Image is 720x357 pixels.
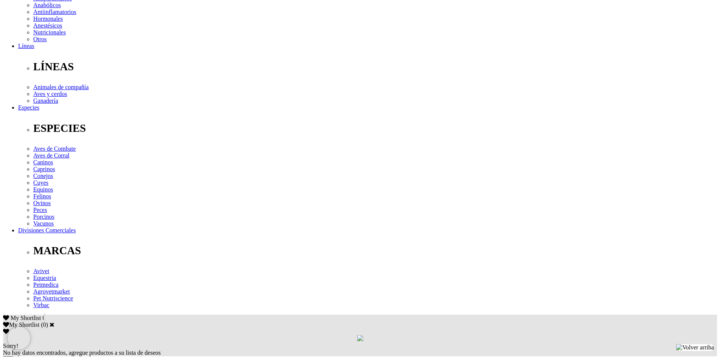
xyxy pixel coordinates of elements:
a: Peces [33,207,47,213]
a: Anestésicos [33,22,62,29]
a: Agrovetmarket [33,288,70,295]
a: Cerrar [50,321,54,328]
a: Ovinos [33,200,51,206]
a: Equestria [33,275,56,281]
label: My Shortlist [3,321,39,328]
p: MARCAS [33,244,717,257]
a: Pet Nutriscience [33,295,73,301]
a: Caninos [33,159,53,165]
iframe: Brevo live chat [8,327,30,349]
div: No hay datos encontrados, agregue productos a su lista de deseos [3,343,717,356]
a: Aves y cerdos [33,91,67,97]
a: Líneas [18,43,34,49]
span: My Shortlist [11,315,41,321]
a: Hormonales [33,15,63,22]
a: Especies [18,104,39,111]
span: Sorry! [3,343,19,349]
a: Otros [33,36,47,42]
a: Antiinflamatorios [33,9,76,15]
p: LÍNEAS [33,60,717,73]
a: Anabólicos [33,2,61,8]
a: Felinos [33,193,51,199]
a: Avivet [33,268,49,274]
a: Cuyes [33,179,48,186]
a: Nutricionales [33,29,66,36]
a: Aves de Corral [33,152,70,159]
a: Vacunos [33,220,54,227]
p: ESPECIES [33,122,717,134]
a: Caprinos [33,166,55,172]
img: loading.gif [357,335,363,341]
a: Petmedica [33,281,59,288]
span: 0 [42,315,45,321]
span: ( ) [41,321,48,328]
a: Divisiones Comerciales [18,227,76,233]
a: Animales de compañía [33,84,89,90]
a: Ganadería [33,97,58,104]
img: Volver arriba [676,344,714,351]
a: Equinos [33,186,53,193]
a: Conejos [33,173,53,179]
a: Aves de Combate [33,145,76,152]
a: Porcinos [33,213,54,220]
a: Virbac [33,302,50,308]
label: 0 [43,321,46,328]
